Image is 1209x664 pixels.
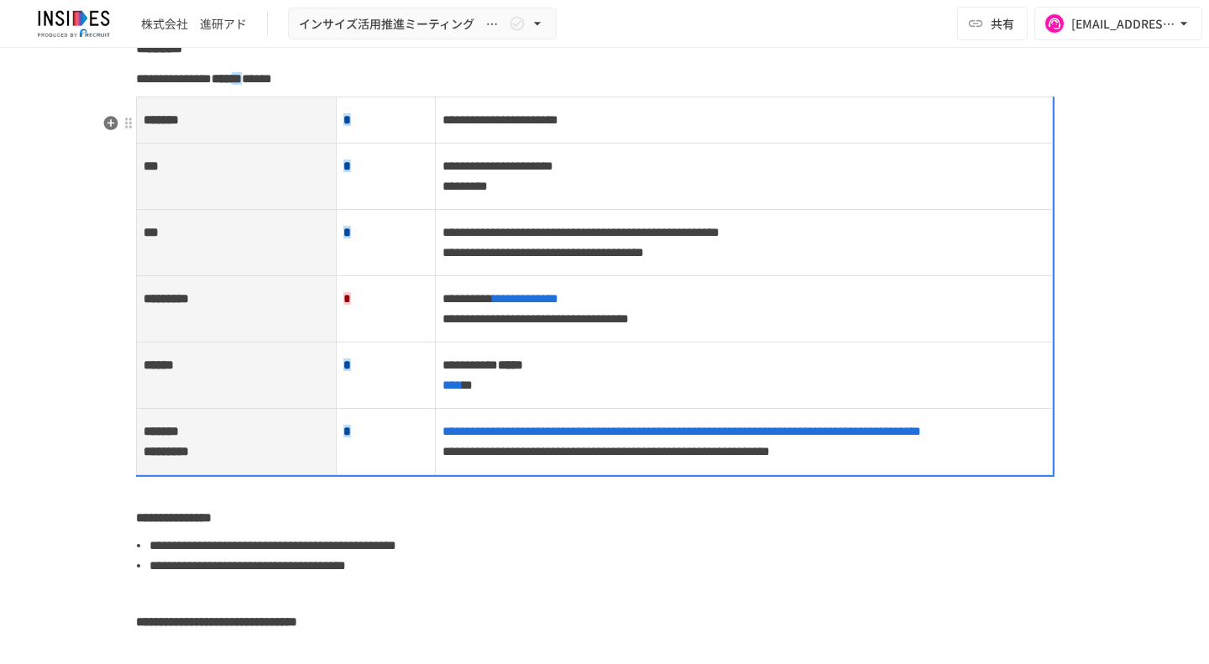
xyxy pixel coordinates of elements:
[288,8,557,40] button: インサイズ活用推進ミーティング ～2回目～
[1071,13,1175,34] div: [EMAIL_ADDRESS][DOMAIN_NAME]
[991,14,1014,33] span: 共有
[957,7,1028,40] button: 共有
[1034,7,1202,40] button: [EMAIL_ADDRESS][DOMAIN_NAME]
[20,10,128,37] img: JmGSPSkPjKwBq77AtHmwC7bJguQHJlCRQfAXtnx4WuV
[299,13,505,34] span: インサイズ活用推進ミーティング ～2回目～
[141,15,247,33] div: 株式会社 進研アド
